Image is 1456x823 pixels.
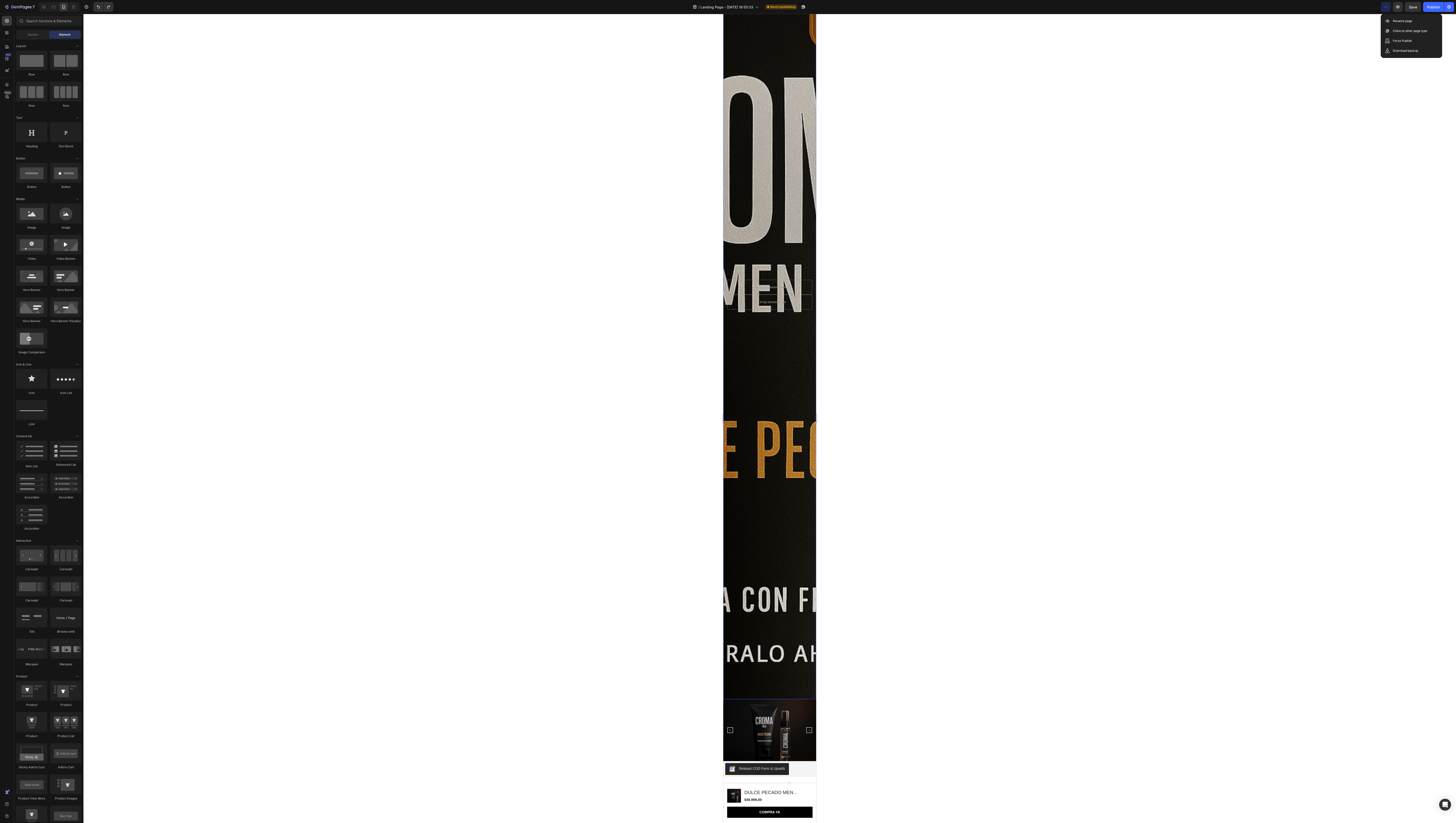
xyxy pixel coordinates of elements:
div: Row [16,72,47,77]
div: Product [16,734,47,738]
div: Row [50,103,81,108]
div: Image [50,225,81,230]
div: Button [50,185,81,189]
span: Save [1409,5,1417,9]
span: Content list [16,434,32,438]
span: Text [16,116,22,120]
div: Hero Banner Parallax [50,319,81,323]
span: Section [27,32,38,37]
iframe: Design area [723,14,816,823]
div: Advanced List [50,463,81,467]
div: Accordion [16,526,47,531]
button: Save [1405,2,1421,12]
span: Toggle open [74,360,81,368]
div: Carousel [50,598,81,603]
span: Interactive [16,539,31,543]
span: Toggle open [74,114,81,122]
div: Line [16,422,47,426]
div: Row [50,72,81,77]
div: Button [16,185,47,189]
span: Product [16,674,27,679]
div: Video Banner [50,257,81,261]
span: Need republishing [770,5,795,9]
span: Toggle open [74,154,81,162]
div: Carousel [16,598,47,603]
span: Layout [16,44,26,48]
input: Search Sections & Elements [16,16,81,26]
div: Publish [1427,4,1440,10]
span: Icon & Line [16,362,31,367]
div: Icon [16,391,47,395]
div: Marquee [16,662,47,667]
div: Accordion [16,495,47,500]
div: Hero Banner [50,288,81,292]
div: Product [50,703,81,707]
div: Hero Banner [16,319,47,323]
div: Text Block [50,144,81,149]
div: Beta [4,91,12,95]
div: Undo/Redo [93,2,113,12]
div: Product Images [50,796,81,801]
div: Video [16,257,47,261]
div: Item List [16,464,47,468]
div: Product View More [16,796,47,801]
p: 7 [32,4,35,10]
div: Breadcrumb [50,629,81,634]
span: Toggle open [74,432,81,440]
span: Element [59,32,71,37]
div: 450 [5,53,12,57]
div: Carousel [50,567,81,571]
span: Media [16,197,25,201]
div: Hero Banner [16,288,47,292]
button: Publish [1423,2,1444,12]
div: Accordion [50,495,81,500]
p: Rename page [1393,19,1412,24]
div: Marquee [50,662,81,667]
div: Product List [50,734,81,738]
span: Landing Page - [DATE] 18:53:33 [701,4,753,10]
button: 7 [2,2,37,12]
div: Product [16,703,47,707]
span: / [698,4,700,10]
div: Tab [16,629,47,634]
div: Heading [16,144,47,149]
div: Icon List [50,391,81,395]
div: Row [16,103,47,108]
span: Toggle open [74,42,81,50]
span: Toggle open [74,537,81,545]
div: Image [16,225,47,230]
div: Add to Cart [50,765,81,770]
div: Carousel [16,567,47,571]
span: Toggle open [74,195,81,203]
div: Sticky Add to Cart [16,765,47,770]
p: Force Publish [1393,38,1412,43]
span: Button [16,156,25,161]
div: Image Comparison [16,350,47,355]
div: Open Intercom Messenger [1439,799,1451,811]
span: Toggle open [74,672,81,680]
p: Clone to other page type [1393,28,1427,33]
p: Download backup [1393,48,1418,53]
